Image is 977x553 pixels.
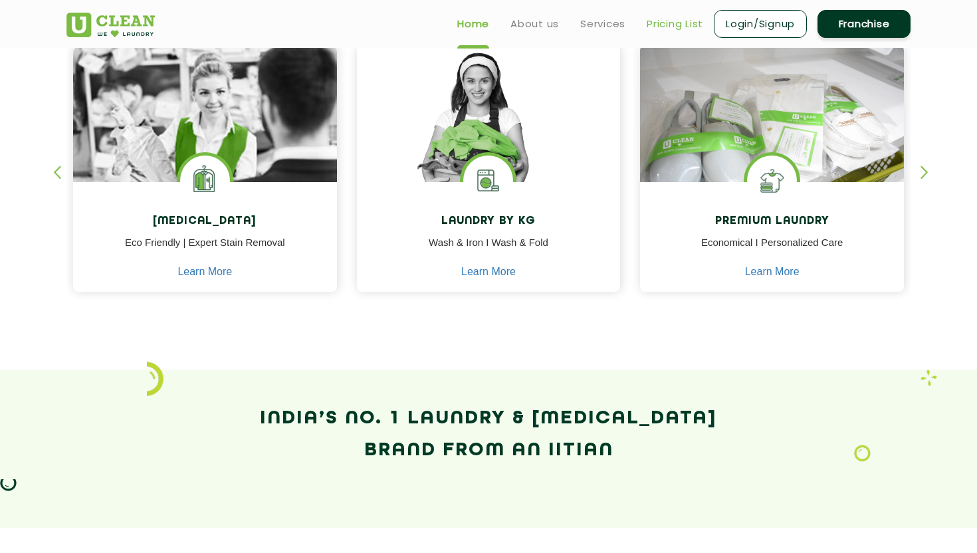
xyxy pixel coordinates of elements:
[367,215,611,228] h4: Laundry by Kg
[650,215,894,228] h4: Premium Laundry
[647,16,703,32] a: Pricing List
[817,10,911,38] a: Franchise
[640,45,904,221] img: laundry done shoes and clothes
[745,266,800,278] a: Learn More
[921,370,937,386] img: Laundry wash and iron
[650,235,894,265] p: Economical I Personalized Care
[83,235,327,265] p: Eco Friendly | Expert Stain Removal
[714,10,807,38] a: Login/Signup
[457,16,489,32] a: Home
[367,235,611,265] p: Wash & Iron I Wash & Fold
[73,45,337,257] img: Drycleaners near me
[66,403,911,467] h2: India’s No. 1 Laundry & [MEDICAL_DATA] Brand from an IITian
[510,16,559,32] a: About us
[461,266,516,278] a: Learn More
[747,156,797,205] img: Shoes Cleaning
[83,215,327,228] h4: [MEDICAL_DATA]
[463,156,513,205] img: laundry washing machine
[854,445,871,462] img: Laundry
[180,156,230,205] img: Laundry Services near me
[66,13,155,37] img: UClean Laundry and Dry Cleaning
[357,45,621,221] img: a girl with laundry basket
[177,266,232,278] a: Learn More
[147,362,163,396] img: icon_2.png
[580,16,625,32] a: Services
